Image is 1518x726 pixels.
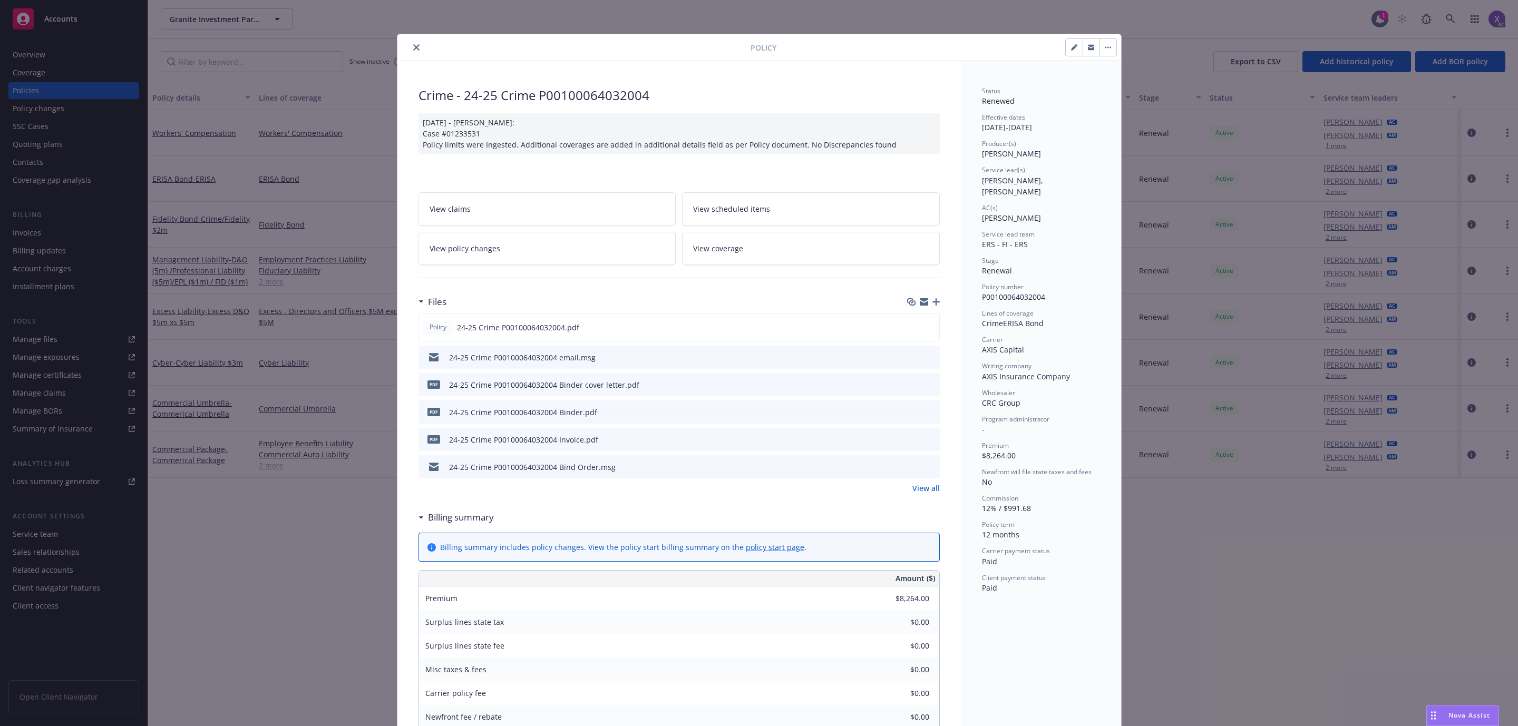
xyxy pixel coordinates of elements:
[909,434,918,445] button: download file
[425,712,502,722] span: Newfront fee / rebate
[982,165,1025,174] span: Service lead(s)
[867,709,936,725] input: 0.00
[682,232,940,265] a: View coverage
[926,434,936,445] button: preview file
[746,542,804,552] a: policy start page
[427,408,440,416] span: pdf
[982,467,1092,476] span: Newfront will file state taxes and fees
[909,322,917,333] button: download file
[867,591,936,606] input: 0.00
[428,511,494,524] h3: Billing summary
[430,203,471,214] span: View claims
[1003,318,1044,328] span: ERISA Bond
[982,345,1024,355] span: AXIS Capital
[909,407,918,418] button: download file
[449,352,596,363] div: 24-25 Crime P00100064032004 email.msg
[909,462,918,473] button: download file
[982,309,1034,318] span: Lines of coverage
[896,573,935,584] span: Amount ($)
[982,441,1009,450] span: Premium
[926,352,936,363] button: preview file
[425,664,486,674] span: Misc taxes & fees
[982,546,1050,555] span: Carrier payment status
[427,380,440,388] span: pdf
[428,295,446,309] h3: Files
[926,322,935,333] button: preview file
[982,573,1046,582] span: Client payment status
[982,361,1032,370] span: Writing company
[912,483,940,494] a: View all
[982,398,1020,408] span: CRC Group
[430,243,500,254] span: View policy changes
[1427,705,1440,725] div: Drag to move
[982,318,1003,328] span: Crime
[982,529,1019,539] span: 12 months
[1426,705,1499,726] button: Nova Assist
[982,149,1041,159] span: [PERSON_NAME]
[419,113,940,154] div: [DATE] - [PERSON_NAME]: Case #01233531 Policy limits were Ingested. Additional coverages are adde...
[982,450,1016,460] span: $8,264.00
[867,685,936,701] input: 0.00
[410,41,423,54] button: close
[982,213,1041,223] span: [PERSON_NAME]
[1448,711,1490,720] span: Nova Assist
[419,192,676,225] a: View claims
[982,175,1045,197] span: [PERSON_NAME], [PERSON_NAME]
[449,407,597,418] div: 24-25 Crime P00100064032004 Binder.pdf
[982,239,1028,249] span: ERS - FI - ERS
[440,542,806,553] div: Billing summary includes policy changes. View the policy start billing summary on the .
[693,203,770,214] span: View scheduled items
[425,641,504,651] span: Surplus lines state fee
[449,434,598,445] div: 24-25 Crime P00100064032004 Invoice.pdf
[427,435,440,443] span: pdf
[982,424,985,434] span: -
[982,86,1000,95] span: Status
[867,614,936,630] input: 0.00
[982,256,999,265] span: Stage
[425,617,504,627] span: Surplus lines state tax
[751,42,776,53] span: Policy
[982,415,1049,424] span: Program administrator
[982,113,1100,133] div: [DATE] - [DATE]
[982,503,1031,513] span: 12% / $991.68
[419,232,676,265] a: View policy changes
[419,86,940,104] div: Crime - 24-25 Crime P00100064032004
[867,662,936,678] input: 0.00
[982,113,1025,122] span: Effective dates
[425,593,458,603] span: Premium
[982,282,1024,291] span: Policy number
[982,292,1045,302] span: P00100064032004
[926,407,936,418] button: preview file
[909,352,918,363] button: download file
[982,266,1012,276] span: Renewal
[982,230,1035,239] span: Service lead team
[982,477,992,487] span: No
[909,379,918,390] button: download file
[693,243,743,254] span: View coverage
[419,511,494,524] div: Billing summary
[982,203,998,212] span: AC(s)
[425,688,486,698] span: Carrier policy fee
[867,638,936,654] input: 0.00
[926,379,936,390] button: preview file
[449,462,616,473] div: 24-25 Crime P00100064032004 Bind Order.msg
[982,335,1003,344] span: Carrier
[457,322,579,333] span: 24-25 Crime P00100064032004.pdf
[982,494,1018,503] span: Commission
[982,520,1015,529] span: Policy term
[982,371,1070,381] span: AXIS Insurance Company
[982,139,1016,148] span: Producer(s)
[419,295,446,309] div: Files
[926,462,936,473] button: preview file
[427,322,449,332] span: Policy
[982,96,1015,106] span: Renewed
[682,192,940,225] a: View scheduled items
[982,388,1015,397] span: Wholesaler
[982,556,997,566] span: Paid
[449,379,639,390] div: 24-25 Crime P00100064032004 Binder cover letter.pdf
[982,583,997,593] span: Paid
